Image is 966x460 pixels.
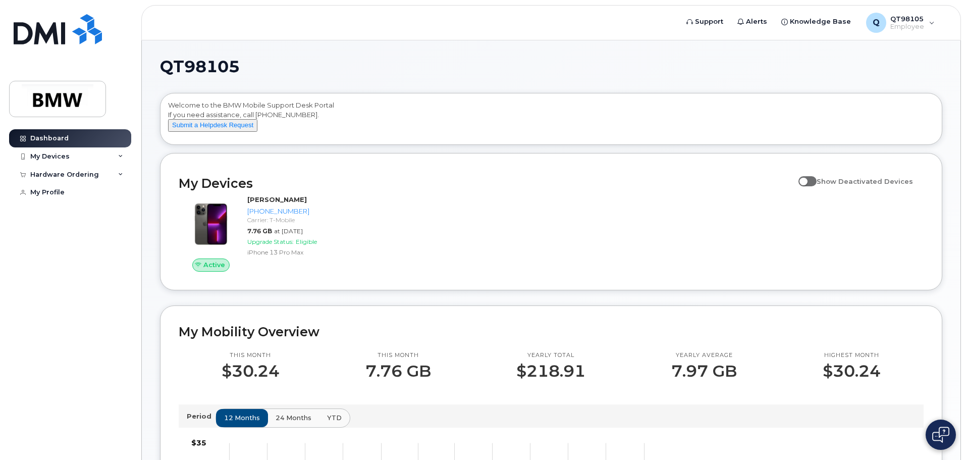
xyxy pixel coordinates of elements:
p: This month [365,351,431,360]
p: $218.91 [516,362,585,380]
span: 24 months [276,413,311,423]
strong: [PERSON_NAME] [247,195,307,203]
img: image20231002-3703462-oworib.jpeg [187,200,235,248]
div: Welcome to the BMW Mobile Support Desk Portal If you need assistance, call [PHONE_NUMBER]. [168,100,934,141]
a: Active[PERSON_NAME][PHONE_NUMBER]Carrier: T-Mobile7.76 GBat [DATE]Upgrade Status:EligibleiPhone 1... [179,195,356,272]
div: Carrier: T-Mobile [247,216,352,224]
p: Yearly total [516,351,585,360]
p: Period [187,412,216,421]
div: [PHONE_NUMBER] [247,207,352,216]
span: 7.76 GB [247,227,272,235]
h2: My Mobility Overview [179,324,924,339]
p: This month [222,351,280,360]
span: Active [203,260,225,270]
button: Submit a Helpdesk Request [168,119,257,132]
a: Submit a Helpdesk Request [168,121,257,129]
span: YTD [327,413,342,423]
h2: My Devices [179,176,793,191]
span: at [DATE] [274,227,303,235]
p: 7.97 GB [671,362,737,380]
span: QT98105 [160,59,240,74]
p: 7.76 GB [365,362,431,380]
img: Open chat [932,427,949,443]
p: Yearly average [671,351,737,360]
p: $30.24 [823,362,881,380]
span: Eligible [296,238,317,245]
p: $30.24 [222,362,280,380]
tspan: $35 [191,438,206,447]
div: iPhone 13 Pro Max [247,248,352,257]
input: Show Deactivated Devices [798,172,807,180]
span: Show Deactivated Devices [817,177,913,185]
p: Highest month [823,351,881,360]
span: Upgrade Status: [247,238,294,245]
